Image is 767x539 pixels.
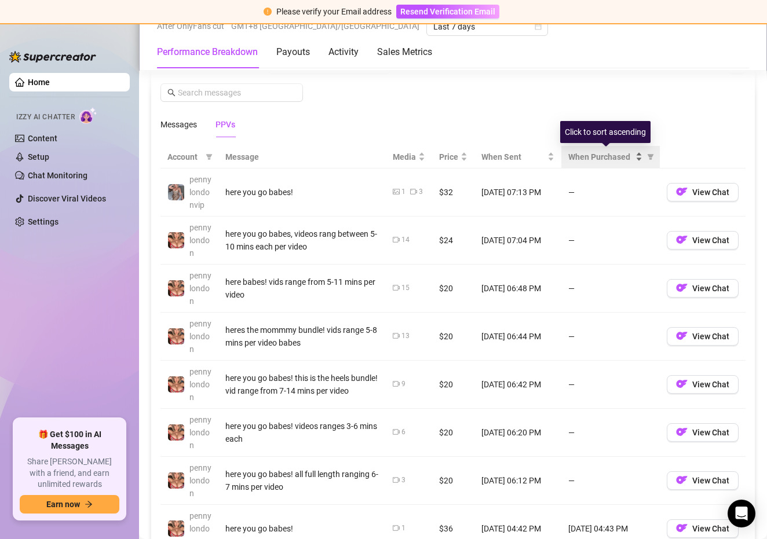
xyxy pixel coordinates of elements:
[28,78,50,87] a: Home
[474,146,561,168] th: When Sent
[393,428,400,435] span: video-camera
[9,51,96,63] img: logo-BBDzfeDw.svg
[189,367,211,402] span: pennylondon
[692,284,729,293] span: View Chat
[692,188,729,197] span: View Chat
[692,476,729,485] span: View Chat
[160,118,197,131] div: Messages
[216,118,235,131] div: PPVs
[168,376,184,393] img: pennylondon
[264,8,272,16] span: exclamation-circle
[189,175,211,210] span: pennylondonvip
[432,265,474,313] td: $20
[667,334,739,343] a: OFView Chat
[189,415,211,450] span: pennylondon
[692,524,729,533] span: View Chat
[474,361,561,409] td: [DATE] 06:42 PM
[667,430,739,439] a: OFView Chat
[225,228,379,253] div: here you go babes, videos rang between 5- 10 mins each per video
[401,283,410,294] div: 15
[474,313,561,361] td: [DATE] 06:44 PM
[667,231,739,250] button: OFView Chat
[28,134,57,143] a: Content
[667,471,739,490] button: OFView Chat
[667,382,739,391] a: OFView Chat
[396,5,499,19] button: Resend Verification Email
[410,188,417,195] span: video-camera
[393,380,400,387] span: video-camera
[20,456,119,490] span: Share [PERSON_NAME] with a friend, and earn unlimited rewards
[218,146,386,168] th: Message
[393,525,400,531] span: video-camera
[432,146,474,168] th: Price
[225,372,379,397] div: here you go babes! this is the heels bundle! vid range from 7-14 mins per video
[393,236,400,243] span: video-camera
[419,186,423,197] div: 3
[401,331,410,342] div: 13
[393,332,400,339] span: video-camera
[276,5,392,18] div: Please verify your Email address
[432,168,474,217] td: $32
[168,280,184,296] img: pennylondon
[16,112,75,123] span: Izzy AI Chatter
[157,17,224,35] span: After OnlyFans cut
[676,282,688,294] img: OF
[667,286,739,295] a: OFView Chat
[561,313,660,361] td: —
[401,379,406,390] div: 9
[561,457,660,505] td: —
[676,378,688,390] img: OF
[386,146,432,168] th: Media
[474,457,561,505] td: [DATE] 06:12 PM
[168,472,184,489] img: pennylondon
[168,328,184,344] img: pennylondon
[667,183,739,201] button: OFView Chat
[168,184,184,200] img: pennylondonvip
[432,409,474,457] td: $20
[535,23,542,30] span: calendar
[167,151,201,163] span: Account
[231,17,419,35] span: GMT+8 [GEOGRAPHIC_DATA]/[GEOGRAPHIC_DATA]
[439,151,458,163] span: Price
[203,148,215,166] span: filter
[474,409,561,457] td: [DATE] 06:20 PM
[667,375,739,394] button: OFView Chat
[225,276,379,301] div: here babes! vids range from 5-11 mins per video
[568,151,633,163] span: When Purchased
[401,234,410,245] div: 14
[189,463,211,498] span: pennylondon
[432,361,474,409] td: $20
[401,427,406,438] div: 6
[474,168,561,217] td: [DATE] 07:13 PM
[676,474,688,486] img: OF
[667,238,739,247] a: OFView Chat
[432,217,474,265] td: $24
[692,380,729,389] span: View Chat
[432,313,474,361] td: $20
[276,45,310,59] div: Payouts
[28,152,49,162] a: Setup
[676,234,688,245] img: OF
[645,148,656,166] span: filter
[377,45,432,59] div: Sales Metrics
[393,476,400,483] span: video-camera
[328,45,359,59] div: Activity
[400,7,495,16] span: Resend Verification Email
[676,426,688,438] img: OF
[28,217,59,226] a: Settings
[560,121,651,143] div: Click to sort ascending
[647,153,654,160] span: filter
[401,523,406,534] div: 1
[667,478,739,487] a: OFView Chat
[20,429,119,452] span: 🎁 Get $100 in AI Messages
[667,526,739,536] a: OFView Chat
[692,332,729,341] span: View Chat
[433,18,541,35] span: Last 7 days
[189,223,211,258] span: pennylondon
[561,265,660,313] td: —
[168,424,184,441] img: pennylondon
[189,319,211,354] span: pennylondon
[20,495,119,514] button: Earn nowarrow-right
[168,520,184,537] img: pennylondon
[157,45,258,59] div: Performance Breakdown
